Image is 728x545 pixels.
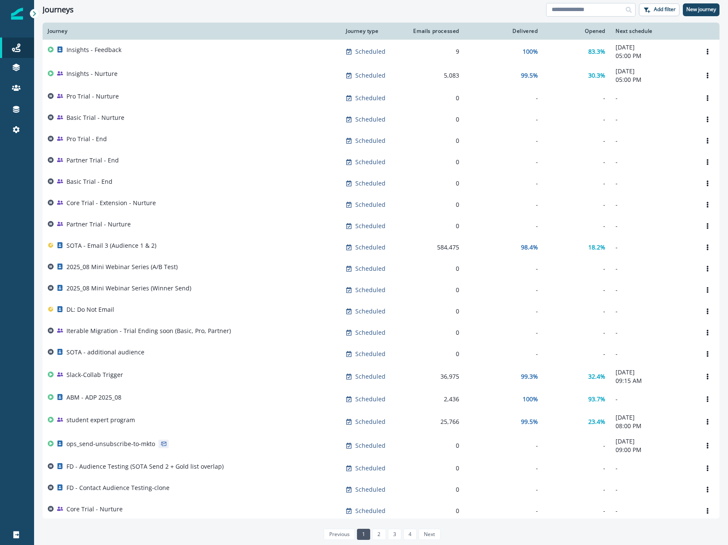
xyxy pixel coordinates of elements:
[701,198,714,211] button: Options
[66,305,114,314] p: DL: Do Not Email
[410,200,459,209] div: 0
[701,241,714,254] button: Options
[616,158,691,166] p: -
[548,307,605,316] div: -
[701,92,714,104] button: Options
[43,64,719,87] a: Insights - NurtureScheduled5,08399.5%30.3%[DATE]05:00 PMOptions
[66,505,123,513] p: Core Trial - Nurture
[410,243,459,252] div: 584,475
[616,413,691,422] p: [DATE]
[43,301,719,322] a: DL: Do Not EmailScheduled0---Options
[469,441,538,450] div: -
[419,529,440,540] a: Next page
[66,284,191,293] p: 2025_08 Mini Webinar Series (Winner Send)
[11,8,23,20] img: Inflection
[43,479,719,500] a: FD - Contact Audience Testing-cloneScheduled0---Options
[469,28,538,35] div: Delivered
[548,441,605,450] div: -
[43,434,719,458] a: ops_send-unsubscribe-to-mktoScheduled0--[DATE]09:00 PMOptions
[357,529,370,540] a: Page 1 is your current page
[701,284,714,296] button: Options
[355,264,386,273] p: Scheduled
[701,69,714,82] button: Options
[410,158,459,166] div: 0
[388,529,401,540] a: Page 3
[410,179,459,188] div: 0
[66,177,112,186] p: Basic Trial - End
[469,222,538,230] div: -
[66,348,144,357] p: SOTA - additional audience
[43,343,719,365] a: SOTA - additional audienceScheduled0---Options
[548,485,605,494] div: -
[523,47,538,56] p: 100%
[410,507,459,515] div: 0
[43,410,719,434] a: student expert programScheduled25,76699.5%23.4%[DATE]08:00 PMOptions
[616,264,691,273] p: -
[701,156,714,168] button: Options
[410,395,459,403] div: 2,436
[355,417,386,426] p: Scheduled
[683,3,719,16] button: New journey
[372,529,386,540] a: Page 2
[355,136,386,145] p: Scheduled
[66,113,124,122] p: Basic Trial - Nurture
[701,415,714,428] button: Options
[66,263,178,271] p: 2025_08 Mini Webinar Series (A/B Test)
[701,462,714,475] button: Options
[469,264,538,273] div: -
[616,200,691,209] p: -
[469,115,538,124] div: -
[410,94,459,102] div: 0
[66,135,107,143] p: Pro Trial - End
[43,87,719,109] a: Pro Trial - NurtureScheduled0---Options
[616,422,691,430] p: 08:00 PM
[701,393,714,406] button: Options
[355,47,386,56] p: Scheduled
[616,350,691,358] p: -
[616,485,691,494] p: -
[410,47,459,56] div: 9
[701,370,714,383] button: Options
[588,417,605,426] p: 23.4%
[523,395,538,403] p: 100%
[43,151,719,173] a: Partner Trial - EndScheduled0---Options
[616,307,691,316] p: -
[355,395,386,403] p: Scheduled
[588,71,605,80] p: 30.3%
[410,441,459,450] div: 0
[616,115,691,124] p: -
[66,156,119,165] p: Partner Trial - End
[686,6,716,12] p: New journey
[548,328,605,337] div: -
[355,243,386,252] p: Scheduled
[548,350,605,358] div: -
[66,393,121,402] p: ABM - ADP 2025_08
[616,28,691,35] div: Next schedule
[469,136,538,145] div: -
[701,504,714,517] button: Options
[66,46,121,54] p: Insights - Feedback
[410,264,459,273] div: 0
[346,28,400,35] div: Journey type
[616,286,691,294] p: -
[616,464,691,473] p: -
[43,500,719,522] a: Core Trial - NurtureScheduled0---Options
[548,94,605,102] div: -
[616,67,691,75] p: [DATE]
[43,109,719,130] a: Basic Trial - NurtureScheduled0---Options
[548,115,605,124] div: -
[43,258,719,279] a: 2025_08 Mini Webinar Series (A/B Test)Scheduled0---Options
[410,328,459,337] div: 0
[355,350,386,358] p: Scheduled
[588,372,605,381] p: 32.4%
[66,92,119,101] p: Pro Trial - Nurture
[701,262,714,275] button: Options
[355,71,386,80] p: Scheduled
[548,158,605,166] div: -
[43,130,719,151] a: Pro Trial - EndScheduled0---Options
[410,417,459,426] div: 25,766
[355,179,386,188] p: Scheduled
[616,75,691,84] p: 05:00 PM
[355,115,386,124] p: Scheduled
[66,70,118,78] p: Insights - Nurture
